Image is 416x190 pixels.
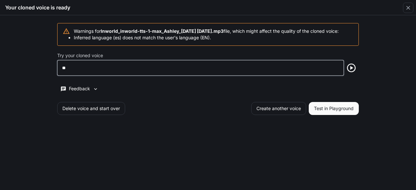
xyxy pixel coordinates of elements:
[101,28,224,34] b: Inworld_inworld-tts-1-max_Ashley_[DATE] [DATE].mp3
[5,4,70,11] h5: Your cloned voice is ready
[57,83,101,94] button: Feedback
[74,34,339,41] li: Inferred language (es) does not match the user's language (EN).
[57,53,103,58] p: Try your cloned voice
[57,102,125,115] button: Delete voice and start over
[74,25,339,44] div: Warnings for file, which might affect the quality of the cloned voice:
[251,102,306,115] button: Create another voice
[309,102,359,115] button: Test in Playground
